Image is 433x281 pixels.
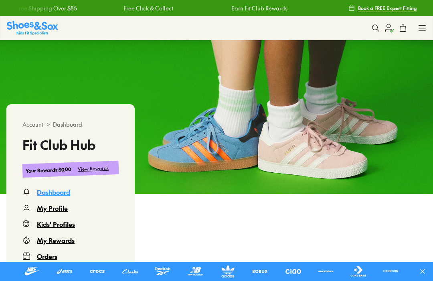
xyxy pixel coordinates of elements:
[26,166,72,174] div: Your Rewards : $0.00
[47,120,50,129] span: >
[7,21,58,35] img: SNS_Logo_Responsive.svg
[22,120,43,129] span: Account
[22,187,119,197] a: Dashboard
[15,4,76,12] a: Free Shipping Over $85
[22,251,119,261] a: Orders
[7,21,58,35] a: Shoes & Sox
[358,4,417,12] span: Book a FREE Expert Fitting
[348,1,417,15] a: Book a FREE Expert Fitting
[78,164,109,173] div: View Rewards
[22,235,119,245] a: My Rewards
[22,219,119,229] a: Kids' Profiles
[22,203,119,213] a: My Profile
[37,219,75,229] div: Kids' Profiles
[230,4,286,12] a: Earn Fit Club Rewards
[37,251,57,261] div: Orders
[37,235,75,245] div: My Rewards
[22,138,119,151] h3: Fit Club Hub
[37,203,68,213] div: My Profile
[53,120,82,129] span: Dashboard
[123,4,172,12] a: Free Click & Collect
[37,187,70,197] div: Dashboard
